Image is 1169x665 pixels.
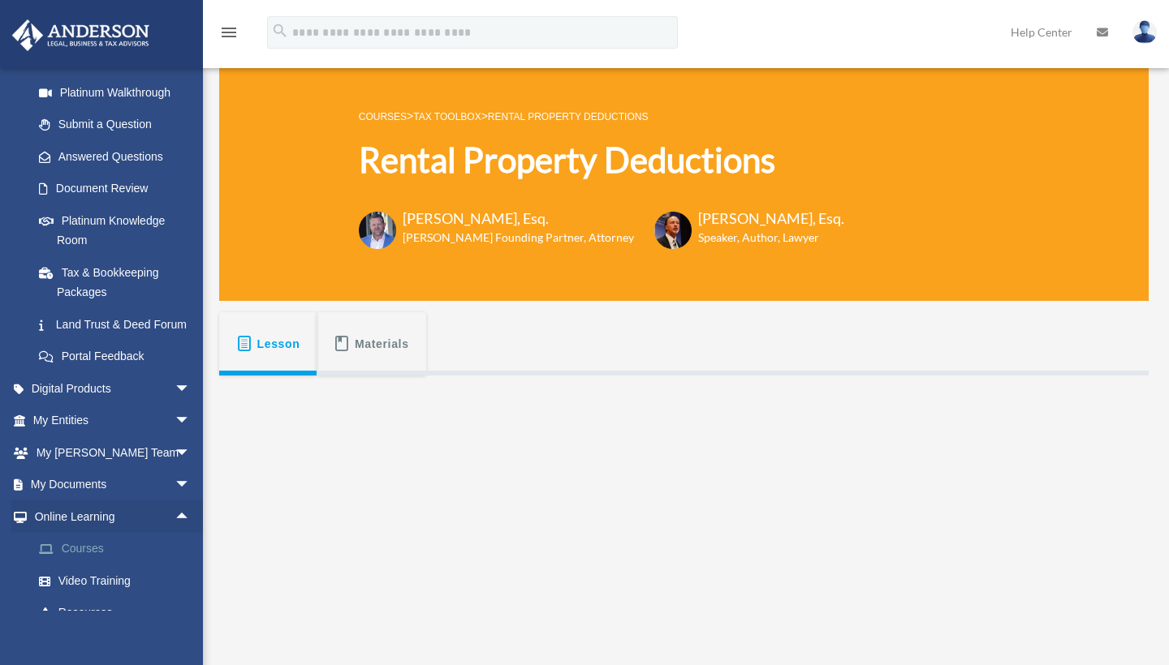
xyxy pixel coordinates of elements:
img: Anderson Advisors Platinum Portal [7,19,154,51]
a: Portal Feedback [23,341,215,373]
h1: Rental Property Deductions [359,136,844,184]
a: Digital Productsarrow_drop_down [11,372,215,405]
span: arrow_drop_down [175,436,207,470]
span: arrow_drop_down [175,469,207,502]
a: COURSES [359,111,407,122]
a: Resources [23,597,215,629]
a: Tax Toolbox [413,111,481,122]
a: Courses [23,533,215,565]
h6: Speaker, Author, Lawyer [698,230,824,246]
img: User Pic [1132,20,1157,44]
a: Answered Questions [23,140,215,173]
span: Lesson [257,329,300,358]
a: Platinum Walkthrough [23,76,215,109]
a: My Entitiesarrow_drop_down [11,405,215,437]
h3: [PERSON_NAME], Esq. [698,208,844,229]
span: arrow_drop_down [175,372,207,405]
a: Platinum Knowledge Room [23,204,215,256]
h3: [PERSON_NAME], Esq. [403,208,634,229]
a: Submit a Question [23,109,215,141]
a: menu [219,28,239,42]
i: search [271,22,289,40]
a: Rental Property Deductions [488,111,649,122]
img: Scott-Estill-Headshot.png [654,212,692,249]
a: Land Trust & Deed Forum [23,308,215,341]
a: Document Review [23,173,215,205]
a: Online Learningarrow_drop_up [11,500,215,533]
i: menu [219,23,239,42]
a: Video Training [23,564,215,597]
a: My Documentsarrow_drop_down [11,469,215,501]
img: Toby-circle-head.png [359,212,396,249]
span: arrow_drop_down [175,405,207,438]
span: arrow_drop_up [175,500,207,534]
span: Materials [355,329,409,358]
p: > > [359,106,844,127]
a: My [PERSON_NAME] Teamarrow_drop_down [11,436,215,469]
h6: [PERSON_NAME] Founding Partner, Attorney [403,230,634,246]
a: Tax & Bookkeeping Packages [23,256,215,308]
